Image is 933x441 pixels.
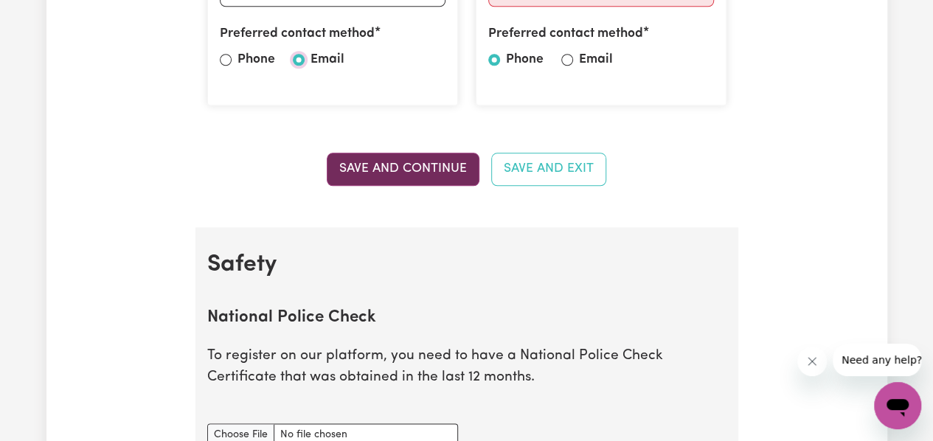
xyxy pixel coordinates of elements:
h2: Safety [207,251,726,279]
iframe: Button to launch messaging window [874,382,921,429]
span: Need any help? [9,10,89,22]
label: Preferred contact method [220,24,375,44]
p: To register on our platform, you need to have a National Police Check Certificate that was obtain... [207,346,726,389]
label: Phone [506,50,544,69]
iframe: Close message [797,347,827,376]
label: Email [311,50,344,69]
label: Phone [237,50,275,69]
h2: National Police Check [207,308,726,328]
button: Save and Continue [327,153,479,185]
button: Save and Exit [491,153,606,185]
iframe: Message from company [833,344,921,376]
label: Email [579,50,613,69]
label: Preferred contact method [488,24,643,44]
